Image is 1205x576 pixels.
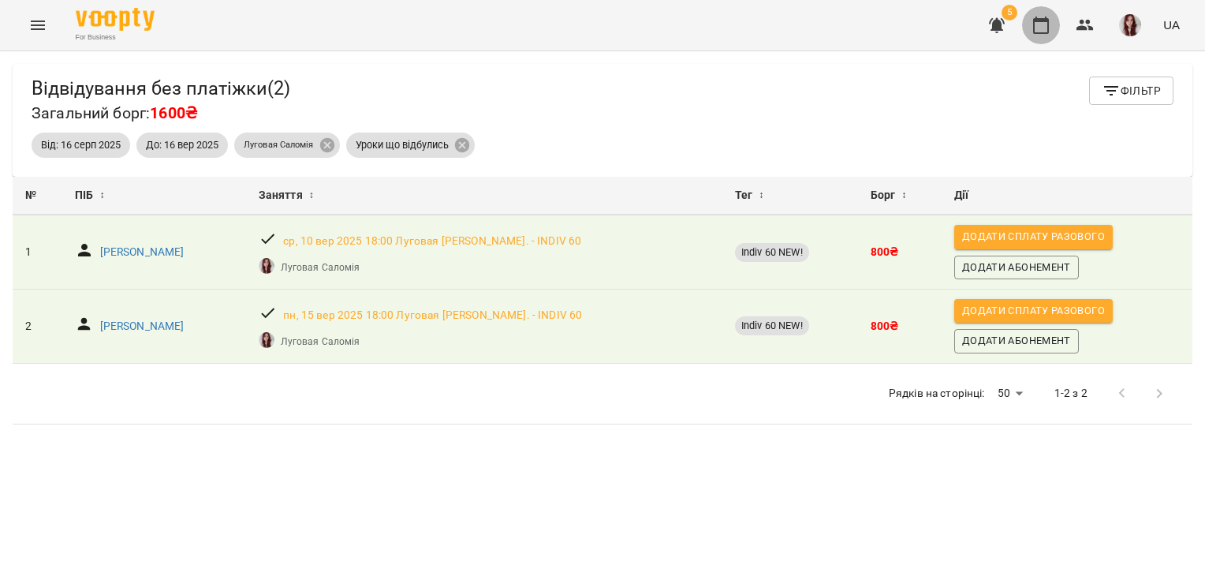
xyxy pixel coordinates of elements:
[346,138,458,152] span: Уроки що відбулись
[962,302,1105,320] span: Додати сплату разового
[871,186,896,205] span: Борг
[136,138,228,152] span: До: 16 вер 2025
[1157,10,1186,39] button: UA
[759,186,763,205] span: ↕
[234,133,340,158] div: Луговая Саломія
[259,186,303,205] span: Заняття
[1089,77,1173,105] button: Фільтр
[100,245,185,260] a: [PERSON_NAME]
[32,77,290,101] h5: Відвідування без платіжки ( 2 )
[32,101,290,125] h6: Загальний борг:
[100,319,185,335] a: [PERSON_NAME]
[13,215,62,289] td: 1
[259,332,274,348] img: Луговая Саломія
[99,186,104,205] span: ↕
[281,335,360,349] a: Луговая Саломія
[962,332,1071,350] span: Додати Абонемент
[1102,81,1161,100] span: Фільтр
[244,139,314,152] p: Луговая Саломія
[346,133,475,158] div: Уроки що відбулись
[954,299,1113,323] button: Додати сплату разового
[1002,5,1017,21] span: 5
[871,245,899,258] b: 800 ₴
[735,319,809,333] span: Indiv 60 NEW!
[19,6,57,44] button: Menu
[1119,14,1141,36] img: 7cd808451856f5ed132125de41ddf209.jpg
[76,32,155,43] span: For Business
[259,258,274,274] img: Луговая Саломія
[871,320,899,332] b: 800 ₴
[991,382,1029,405] div: 50
[954,225,1113,249] button: Додати сплату разового
[76,8,155,31] img: Voopty Logo
[75,186,93,205] span: ПІБ
[283,308,582,324] a: пн, 15 вер 2025 18:00 Луговая [PERSON_NAME]. - INDIV 60
[13,290,62,364] td: 2
[901,186,906,205] span: ↕
[962,259,1071,276] span: Додати Абонемент
[32,138,130,152] span: Від: 16 серп 2025
[962,228,1105,245] span: Додати сплату разового
[735,186,752,205] span: Тег
[281,260,360,275] a: Луговая Саломія
[889,386,985,402] p: Рядків на сторінці:
[283,234,581,249] a: ср, 10 вер 2025 18:00 Луговая [PERSON_NAME]. - INDIV 60
[150,104,197,122] span: 1600₴
[1163,17,1180,33] span: UA
[735,245,809,260] span: Indiv 60 NEW!
[309,186,314,205] span: ↕
[954,256,1079,279] button: Додати Абонемент
[954,186,1180,205] div: Дії
[25,186,50,205] div: №
[954,329,1079,353] button: Додати Абонемент
[1054,386,1087,402] p: 1-2 з 2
